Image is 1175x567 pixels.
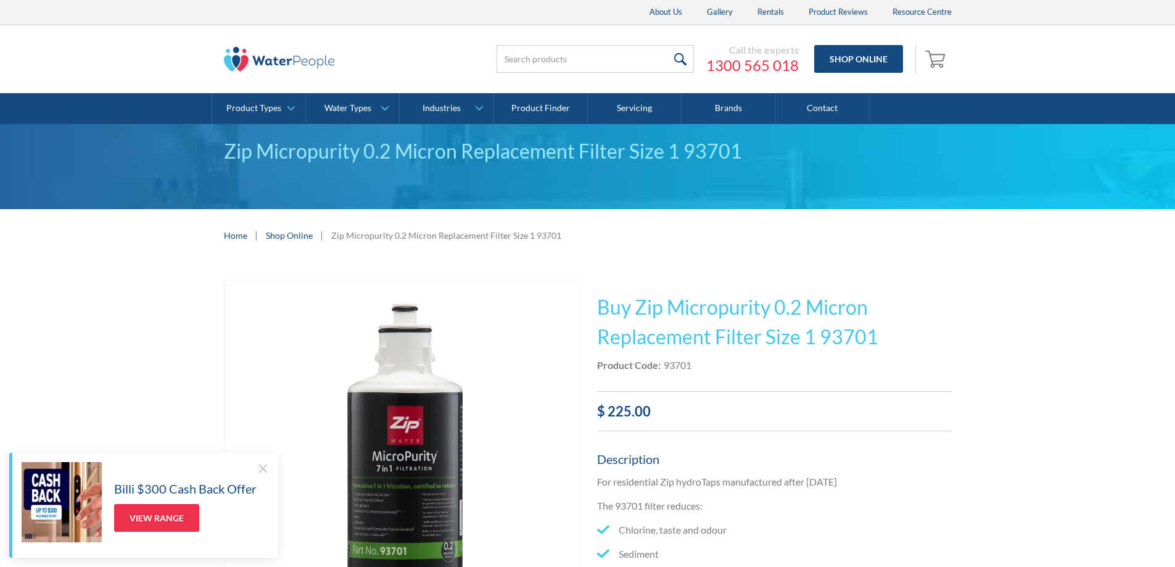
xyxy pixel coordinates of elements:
a: Shop Online [266,229,313,242]
iframe: podium webchat widget prompt [965,373,1175,521]
a: Water Types [306,93,399,124]
iframe: podium webchat widget bubble [1052,505,1175,567]
div: | [254,228,260,242]
a: Brands [682,93,775,124]
h5: Billi $300 Cash Back Offer [114,479,257,498]
h1: Buy Zip Micropurity 0.2 Micron Replacement Filter Size 1 93701 [597,292,952,352]
a: Industries [400,93,493,124]
img: The Water People [224,47,335,72]
div: 93701 [664,358,691,373]
a: 1300 565 018 [706,56,799,75]
div: Water Types [324,103,371,114]
h5: Description [597,450,952,468]
a: Product Types [212,93,305,124]
p: For residential Zip hydroTaps manufactured after [DATE] [597,474,952,489]
p: The 93701 filter reduces: [597,499,952,513]
a: Home [224,229,247,242]
a: Shop Online [814,45,903,73]
a: Open empty cart [922,44,952,74]
a: Servicing [588,93,682,124]
div: Industries [423,103,461,114]
div: Zip Micropurity 0.2 Micron Replacement Filter Size 1 93701 [224,136,952,166]
div: $ 225.00 [597,401,952,421]
input: Search products [497,45,694,73]
div: Product Types [226,103,281,114]
li: Sediment [597,547,952,561]
div: | [319,228,325,242]
div: Call the experts [706,44,799,56]
img: shopping cart [925,49,949,68]
div: Zip Micropurity 0.2 Micron Replacement Filter Size 1 93701 [331,229,561,242]
strong: Product Code: [597,359,661,371]
a: View Range [114,504,199,532]
a: Contact [776,93,870,124]
a: Product Finder [494,93,588,124]
li: Chlorine, taste and odour [597,523,952,537]
img: Billi $300 Cash Back Offer [22,462,102,542]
